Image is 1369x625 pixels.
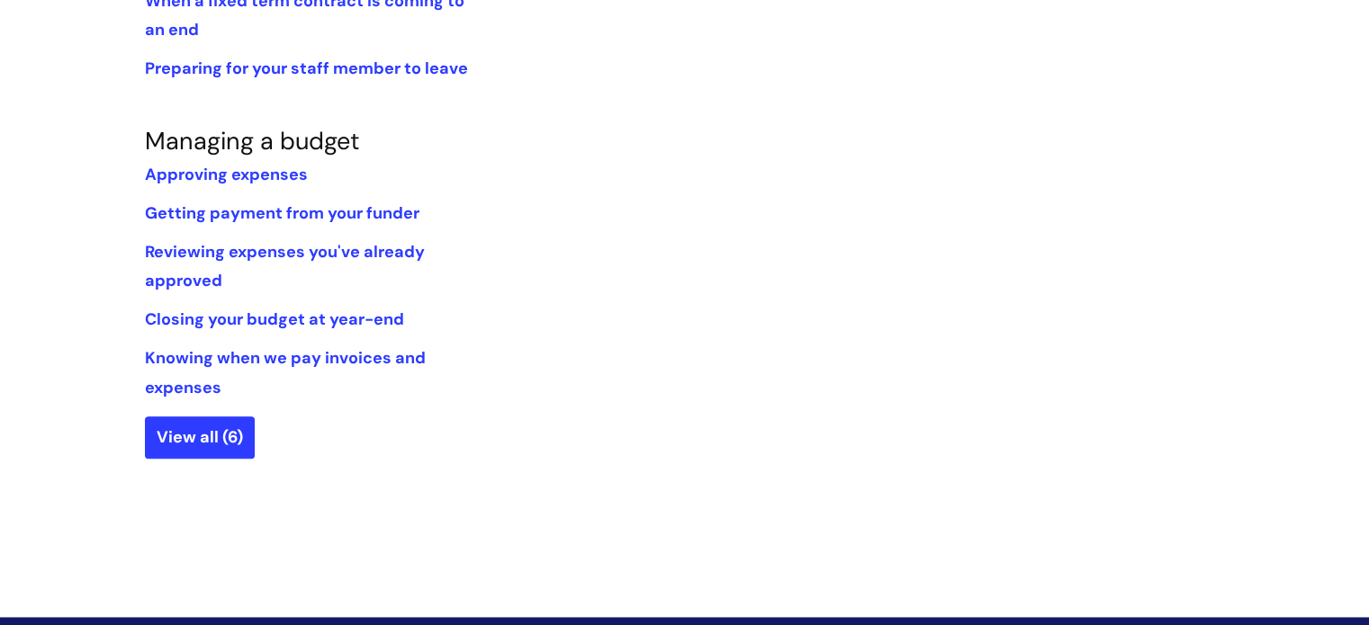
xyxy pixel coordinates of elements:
a: Managing a budget [145,125,360,156]
a: View all (6) [145,416,255,458]
a: Knowing when we pay invoices and expenses [145,347,426,397]
a: Reviewing expenses you've already approved [145,241,425,291]
a: Preparing for your staff member to leave [145,58,468,79]
a: Getting payment from your funder [145,202,419,224]
a: Closing your budget at year-end [145,308,404,330]
a: Approving expenses [145,164,308,185]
